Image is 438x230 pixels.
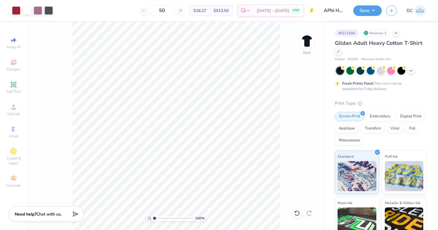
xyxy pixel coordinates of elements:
span: Gildan [335,57,345,62]
span: Gildan Adult Heavy Cotton T-Shirt [335,39,422,47]
div: Rhinestones [335,136,364,145]
img: Back [301,35,313,47]
span: Decorate [6,183,21,188]
span: Image AI [7,45,21,49]
div: Back [303,50,311,55]
span: Greek [9,134,18,138]
span: Metallic & Glitter Ink [385,200,420,206]
span: Puff Ink [385,153,397,160]
span: Clipart & logos [3,156,24,166]
span: $913.50 [213,8,229,14]
div: Embroidery [366,112,394,121]
span: GC [406,7,413,14]
div: Transfers [361,124,385,133]
span: [DATE] - [DATE] [257,8,289,14]
input: Untitled Design [319,5,349,17]
span: Neon Ink [338,200,352,206]
div: Foil [405,124,419,133]
span: Add Text [6,89,21,94]
span: Minimum Order: 24 + [361,57,391,62]
div: Print Type [335,100,426,107]
div: Digital Print [396,112,425,121]
span: Standard [338,153,354,160]
img: Standard [338,161,376,191]
span: 100 % [195,216,205,221]
div: Revision 3 [362,29,390,37]
span: Chat with us. [36,211,62,217]
div: Screen Print [335,112,364,121]
div: This color can be expedited for 5 day delivery. [342,81,416,92]
strong: Fresh Prints Flash: [342,81,374,86]
strong: Need help? [15,211,36,217]
div: Vinyl [387,124,403,133]
img: Gracyn Cantrell [414,5,426,17]
div: # 511159A [335,29,359,37]
span: Designs [7,67,20,72]
input: – – [150,5,174,16]
span: # G500 [348,57,358,62]
button: Save [353,5,382,16]
span: $18.27 [193,8,206,14]
a: GC [406,5,426,17]
img: Puff Ink [385,161,424,191]
div: Applique [335,124,359,133]
span: Upload [8,111,20,116]
span: FREE [293,8,299,13]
